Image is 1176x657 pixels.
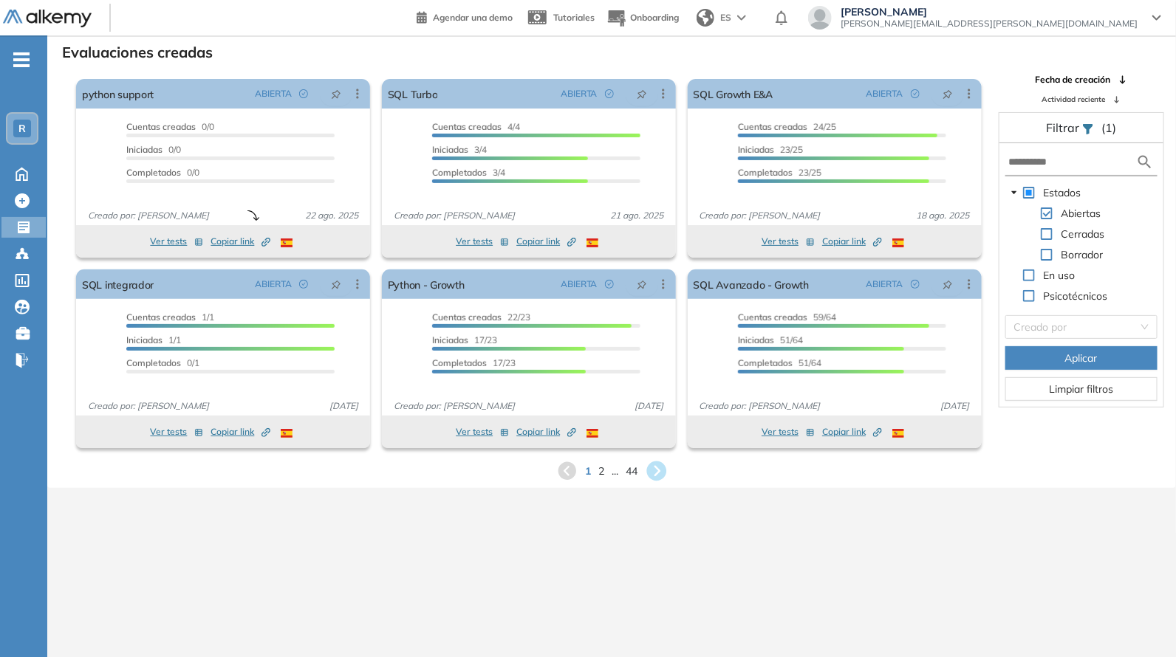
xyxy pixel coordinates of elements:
[737,15,746,21] img: arrow
[553,12,595,23] span: Tutoriales
[432,167,505,178] span: 3/4
[211,233,270,250] button: Copiar link
[432,312,502,323] span: Cuentas creadas
[126,357,199,368] span: 0/1
[331,278,341,290] span: pushpin
[1059,246,1107,264] span: Borrador
[697,9,714,27] img: world
[432,334,468,345] span: Iniciadas
[281,238,293,247] img: ESP
[62,44,213,61] h3: Evaluaciones creadas
[388,209,521,222] span: Creado por: [PERSON_NAME]
[432,357,487,368] span: Completados
[1059,225,1108,243] span: Cerradas
[1059,204,1104,222] span: Abiertas
[911,89,920,98] span: check-circle
[150,423,203,441] button: Ver tests
[738,167,793,178] span: Completados
[629,399,670,413] span: [DATE]
[626,82,658,106] button: pushpin
[432,357,516,368] span: 17/23
[432,144,468,155] span: Iniciadas
[866,87,903,100] span: ABIERTA
[1041,287,1111,305] span: Psicotécnicos
[432,121,520,132] span: 4/4
[841,6,1138,18] span: [PERSON_NAME]
[561,87,598,100] span: ABIERTA
[417,7,513,25] a: Agendar una demo
[1036,73,1111,86] span: Fecha de creación
[738,121,807,132] span: Cuentas creadas
[1005,346,1158,370] button: Aplicar
[612,464,619,479] span: ...
[1044,269,1076,282] span: En uso
[432,312,530,323] span: 22/23
[388,79,438,109] a: SQL Turbo
[892,429,904,438] img: ESP
[694,79,773,109] a: SQL Growth E&A
[150,233,203,250] button: Ver tests
[1046,120,1082,135] span: Filtrar
[211,235,270,248] span: Copiar link
[126,121,196,132] span: Cuentas creadas
[1062,207,1101,220] span: Abiertas
[822,425,882,438] span: Copiar link
[738,144,803,155] span: 23/25
[738,144,774,155] span: Iniciadas
[516,423,576,441] button: Copiar link
[299,89,308,98] span: check-circle
[299,209,364,222] span: 22 ago. 2025
[255,87,292,100] span: ABIERTA
[1042,94,1106,105] span: Actividad reciente
[762,423,815,441] button: Ver tests
[211,425,270,438] span: Copiar link
[331,88,341,100] span: pushpin
[841,18,1138,30] span: [PERSON_NAME][EMAIL_ADDRESS][PERSON_NAME][DOMAIN_NAME]
[866,278,903,291] span: ABIERTA
[126,334,163,345] span: Iniciadas
[738,334,803,345] span: 51/64
[211,423,270,441] button: Copiar link
[388,399,521,413] span: Creado por: [PERSON_NAME]
[943,278,953,290] span: pushpin
[82,209,215,222] span: Creado por: [PERSON_NAME]
[82,79,154,109] a: python support
[911,280,920,289] span: check-circle
[516,233,576,250] button: Copiar link
[630,12,679,23] span: Onboarding
[1044,186,1081,199] span: Estados
[126,167,199,178] span: 0/0
[320,82,352,106] button: pushpin
[637,278,647,290] span: pushpin
[126,312,214,323] span: 1/1
[943,88,953,100] span: pushpin
[587,429,598,438] img: ESP
[738,357,821,368] span: 51/64
[126,357,181,368] span: Completados
[599,464,605,479] span: 2
[892,238,904,247] img: ESP
[126,167,181,178] span: Completados
[18,123,26,134] span: R
[126,312,196,323] span: Cuentas creadas
[694,209,827,222] span: Creado por: [PERSON_NAME]
[738,357,793,368] span: Completados
[738,312,807,323] span: Cuentas creadas
[1011,189,1018,196] span: caret-down
[1062,227,1105,241] span: Cerradas
[388,269,465,299] a: Python - Growth
[762,233,815,250] button: Ver tests
[605,209,670,222] span: 21 ago. 2025
[935,399,976,413] span: [DATE]
[605,89,614,98] span: check-circle
[433,12,513,23] span: Agendar una demo
[694,399,827,413] span: Creado por: [PERSON_NAME]
[320,272,352,296] button: pushpin
[587,238,598,247] img: ESP
[82,269,154,299] a: SQL integrador
[299,280,308,289] span: check-circle
[1041,266,1078,284] span: En uso
[126,144,163,155] span: Iniciadas
[586,464,592,479] span: 1
[561,278,598,291] span: ABIERTA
